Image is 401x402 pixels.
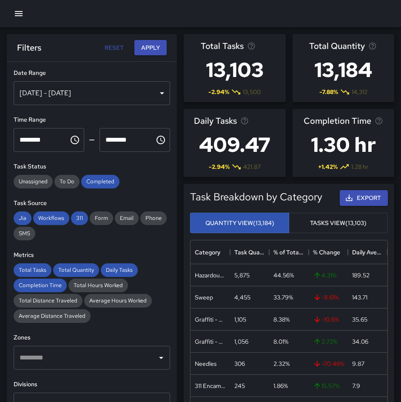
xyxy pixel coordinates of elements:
[152,131,169,148] button: Choose time, selected time is 11:59 PM
[352,315,367,324] div: 35.65
[191,240,230,264] div: Category
[352,359,364,368] div: 9.87
[14,115,170,125] h6: Time Range
[101,266,138,274] span: Daily Tasks
[14,279,67,292] div: Completion Time
[14,312,91,319] span: Average Distance Traveled
[14,263,51,277] div: Total Tasks
[195,293,213,302] div: Sweep
[14,178,53,185] span: Unassigned
[201,39,244,53] span: Total Tasks
[273,359,290,368] div: 2.32%
[33,211,69,225] div: Workflows
[134,40,167,56] button: Apply
[230,240,270,264] div: Task Quantity
[195,337,226,346] div: Graffiti - Public
[14,68,170,78] h6: Date Range
[243,88,261,96] span: 13,500
[273,382,288,390] div: 1.86%
[352,293,367,302] div: 143.71
[201,53,269,87] h3: 13,103
[190,213,289,234] button: Quantity View(13,184)
[340,190,388,206] button: Export
[90,211,113,225] div: Form
[115,214,139,222] span: Email
[14,333,170,342] h6: Zones
[14,162,170,171] h6: Task Status
[14,380,170,389] h6: Divisions
[375,117,383,125] svg: Average time taken to complete tasks in the selected period, compared to the previous period.
[195,271,226,279] div: Hazardous Waste
[243,163,261,171] span: 421.87
[234,382,245,390] div: 245
[313,315,339,324] span: -10.6 %
[309,39,365,53] span: Total Quantity
[54,175,80,188] div: To Do
[195,382,226,390] div: 311 Encampments
[14,227,35,240] div: SMS
[14,294,82,308] div: Total Distance Traveled
[14,81,170,105] div: [DATE] - [DATE]
[209,163,230,171] span: -2.94 %
[71,211,88,225] div: 311
[273,240,304,264] div: % of Total Quantity
[352,88,367,96] span: 14,312
[194,114,237,128] span: Daily Tasks
[71,214,88,222] span: 311
[53,263,99,277] div: Total Quantity
[352,382,360,390] div: 7.9
[190,190,322,204] h5: Task Breakdown by Category
[351,163,368,171] span: 1.28 hr
[368,42,377,50] svg: Total task quantity in the selected period, compared to the previous period.
[33,214,69,222] span: Workflows
[273,271,294,279] div: 44.56%
[313,359,344,368] span: -70.46 %
[234,337,248,346] div: 1,056
[81,175,119,188] div: Completed
[14,309,91,323] div: Average Distance Traveled
[309,240,348,264] div: % Change
[313,271,336,279] span: 4.31 %
[54,178,80,185] span: To Do
[115,211,139,225] div: Email
[269,240,309,264] div: % of Total Quantity
[68,282,128,289] span: Total Hours Worked
[234,240,265,264] div: Task Quantity
[348,240,387,264] div: Daily Average
[304,128,383,162] h3: 1.30 hr
[234,359,245,368] div: 306
[234,293,250,302] div: 4,455
[318,163,338,171] span: + 1.42 %
[14,199,170,208] h6: Task Source
[208,88,229,96] span: -2.94 %
[240,117,249,125] svg: Average number of tasks per day in the selected period, compared to the previous period.
[155,352,167,364] button: Open
[352,240,383,264] div: Daily Average
[273,315,290,324] div: 8.38%
[273,337,288,346] div: 8.01%
[14,175,53,188] div: Unassigned
[194,128,276,162] h3: 409.47
[234,315,246,324] div: 1,105
[304,114,371,128] span: Completion Time
[309,53,377,87] h3: 13,184
[100,40,128,56] button: Reset
[313,382,339,390] span: 15.57 %
[319,88,338,96] span: -7.88 %
[14,266,51,274] span: Total Tasks
[195,359,216,368] div: Needles
[352,271,370,279] div: 189.52
[313,337,337,346] span: 2.72 %
[313,293,338,302] span: -11.61 %
[14,282,67,289] span: Completion Time
[14,211,31,225] div: Jia
[140,214,167,222] span: Phone
[66,131,83,148] button: Choose time, selected time is 12:00 AM
[17,41,41,54] h6: Filters
[195,240,220,264] div: Category
[14,251,170,260] h6: Metrics
[140,211,167,225] div: Phone
[273,293,293,302] div: 33.79%
[247,42,256,50] svg: Total number of tasks in the selected period, compared to the previous period.
[101,263,138,277] div: Daily Tasks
